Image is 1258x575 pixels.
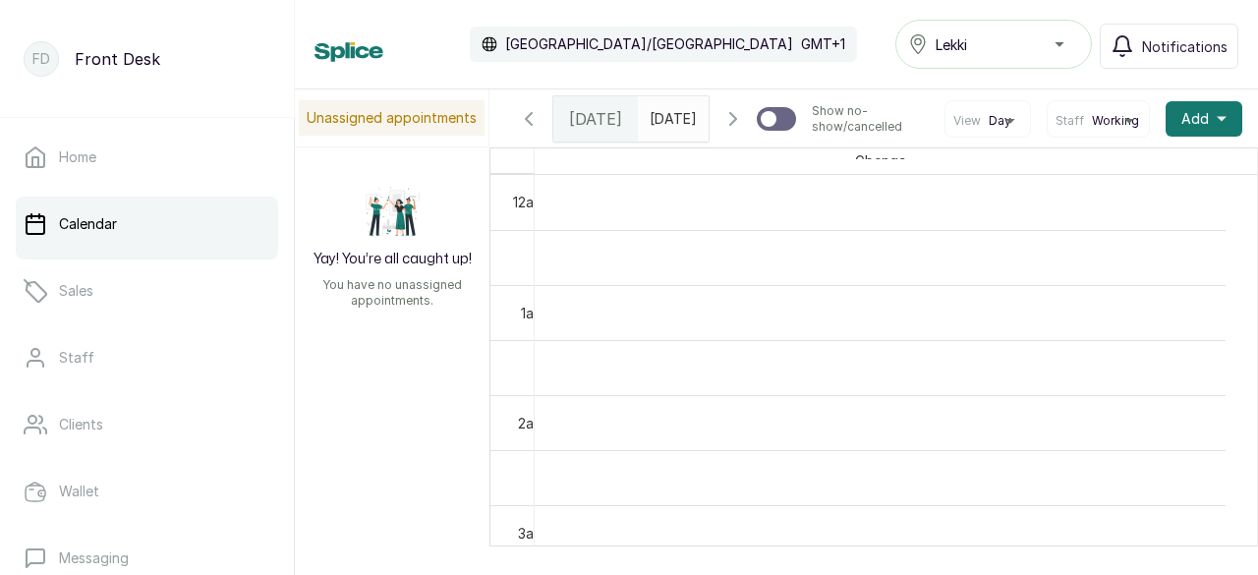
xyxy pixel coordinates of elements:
[75,47,160,71] p: Front Desk
[16,397,278,452] a: Clients
[307,277,478,309] p: You have no unassigned appointments.
[16,197,278,252] a: Calendar
[59,147,96,167] p: Home
[514,523,548,544] div: 3am
[59,482,99,501] p: Wallet
[59,281,93,301] p: Sales
[801,34,845,54] p: GMT+1
[59,348,94,368] p: Staff
[989,113,1011,129] span: Day
[1056,113,1084,129] span: Staff
[16,330,278,385] a: Staff
[505,34,793,54] p: [GEOGRAPHIC_DATA]/[GEOGRAPHIC_DATA]
[895,20,1092,69] button: Lekki
[953,113,1022,129] button: ViewDay
[299,100,485,136] p: Unassigned appointments
[517,303,548,323] div: 1am
[1100,24,1238,69] button: Notifications
[16,464,278,519] a: Wallet
[514,413,548,433] div: 2am
[314,250,472,269] h2: Yay! You’re all caught up!
[1166,101,1242,137] button: Add
[59,548,129,568] p: Messaging
[59,214,117,234] p: Calendar
[851,148,910,173] span: Gbenga
[16,263,278,318] a: Sales
[812,103,929,135] p: Show no-show/cancelled
[32,49,50,69] p: FD
[569,107,622,131] span: [DATE]
[1092,113,1139,129] span: Working
[59,415,103,434] p: Clients
[936,34,967,55] span: Lekki
[1056,113,1141,129] button: StaffWorking
[509,192,548,212] div: 12am
[16,130,278,185] a: Home
[1142,36,1228,57] span: Notifications
[553,96,638,142] div: [DATE]
[1181,109,1209,129] span: Add
[953,113,981,129] span: View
